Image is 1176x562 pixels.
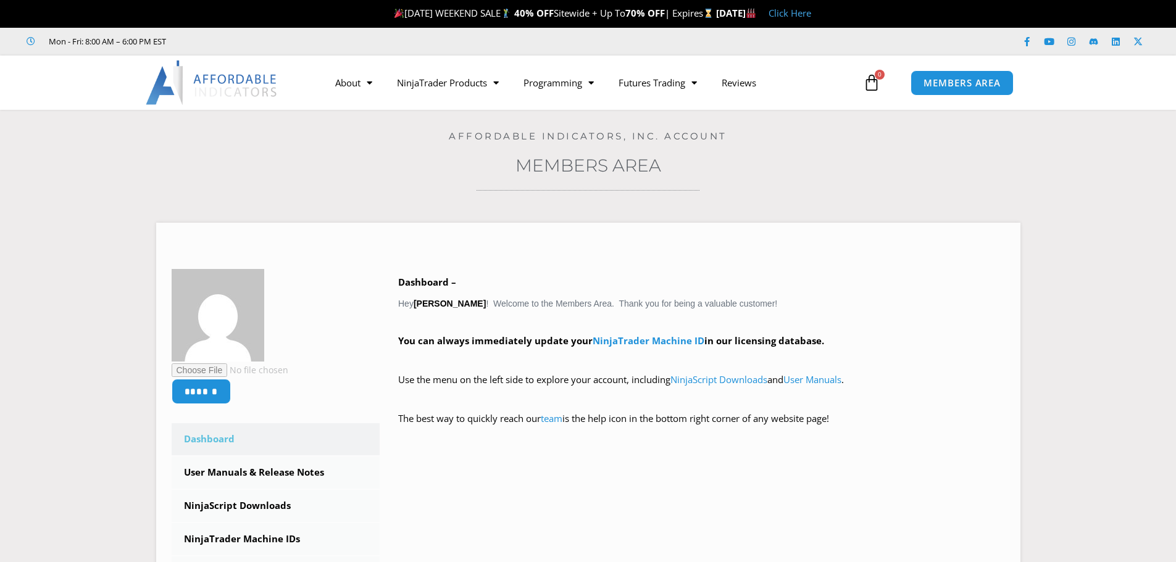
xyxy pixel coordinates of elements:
strong: [DATE] [716,7,756,19]
a: NinjaTrader Machine IDs [172,523,380,555]
a: NinjaScript Downloads [670,373,767,386]
strong: 40% OFF [514,7,554,19]
span: [DATE] WEEKEND SALE Sitewide + Up To | Expires [391,7,715,19]
img: 3bc231c758ca35a64a1c2833fac2753843786fdf60668fb6ab375a57f96d115f [172,269,264,362]
strong: 70% OFF [625,7,665,19]
a: Programming [511,68,606,97]
a: MEMBERS AREA [911,70,1014,96]
img: 🏭 [746,9,756,18]
a: Reviews [709,68,769,97]
span: Mon - Fri: 8:00 AM – 6:00 PM EST [46,34,166,49]
strong: You can always immediately update your in our licensing database. [398,334,824,347]
a: User Manuals & Release Notes [172,457,380,489]
a: NinjaScript Downloads [172,490,380,522]
p: Use the menu on the left side to explore your account, including and . [398,371,1005,406]
a: Futures Trading [606,68,709,97]
span: 0 [875,70,885,80]
a: About [323,68,385,97]
a: User Manuals [783,373,841,386]
nav: Menu [323,68,860,97]
iframe: Customer reviews powered by Trustpilot [183,35,369,48]
a: 0 [844,65,899,101]
strong: [PERSON_NAME] [414,299,486,308]
a: Dashboard [172,423,380,455]
span: MEMBERS AREA [924,78,1001,88]
a: team [541,412,562,424]
a: NinjaTrader Products [385,68,511,97]
div: Hey ! Welcome to the Members Area. Thank you for being a valuable customer! [398,274,1005,445]
img: LogoAI | Affordable Indicators – NinjaTrader [146,60,278,105]
b: Dashboard – [398,276,456,288]
img: ⌛ [704,9,713,18]
img: 🏌️‍♂️ [501,9,511,18]
a: Members Area [515,155,661,176]
img: 🎉 [394,9,404,18]
a: Click Here [769,7,811,19]
a: NinjaTrader Machine ID [593,334,704,347]
a: Affordable Indicators, Inc. Account [449,130,727,142]
p: The best way to quickly reach our is the help icon in the bottom right corner of any website page! [398,410,1005,445]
